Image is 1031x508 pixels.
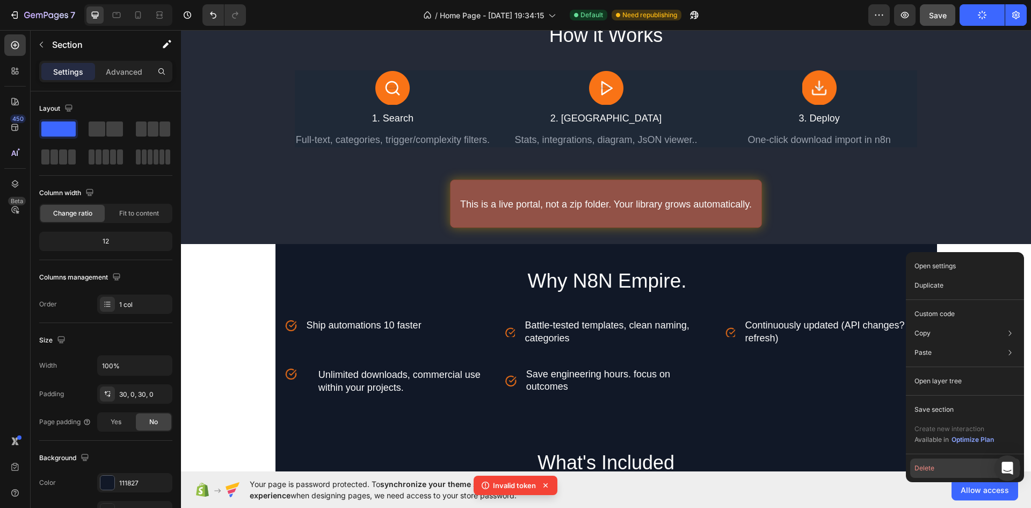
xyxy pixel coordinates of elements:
input: Auto [98,356,172,375]
span: / [435,10,438,21]
p: Custom code [914,309,955,319]
p: Advanced [106,66,142,77]
div: 1 col [119,300,170,310]
div: Size [39,333,68,348]
p: Create new interaction [914,424,994,434]
div: 30, 0, 30, 0 [119,390,170,399]
p: Section [52,38,140,51]
div: Layout [39,102,75,116]
img: Alt image [621,40,656,75]
div: Optimize Plan [952,435,994,445]
div: Ship automations 10 faster [125,288,242,303]
button: 7 [4,4,80,26]
div: This is a live portal, not a zip folder. Your library grows automatically. [278,167,572,182]
div: Page padding [39,417,91,427]
div: 1. Search [114,81,310,96]
h2: Why N8N Empire. [104,235,749,267]
button: Save [920,4,955,26]
button: Delete [910,459,1020,478]
span: Your page is password protected. To when designing pages, we need access to your store password. [250,478,593,501]
span: Home Page - [DATE] 19:34:15 [440,10,544,21]
div: 2. [GEOGRAPHIC_DATA] [327,81,523,96]
span: Change ratio [53,209,92,218]
div: Undo/Redo [202,4,246,26]
span: Default [580,10,603,20]
span: No [149,417,158,427]
span: Need republishing [622,10,677,20]
div: Background [39,451,91,466]
p: Settings [53,66,83,77]
span: Save [929,11,947,20]
button: Allow access [952,479,1018,500]
div: 12 [41,234,170,249]
div: Beta [8,197,26,205]
div: One-click download import in n8n [540,103,736,117]
iframe: Design area [181,30,1031,471]
span: synchronize your theme style & enhance your experience [250,480,551,500]
div: Width [39,361,57,370]
h2: What's Included [95,417,756,448]
div: Column width [39,186,96,201]
span: Allow access [961,484,1009,496]
div: Open Intercom Messenger [994,455,1020,481]
p: Save section [914,405,954,414]
button: Optimize Plan [951,434,994,445]
span: Fit to content [119,209,159,218]
p: Invalid token [493,480,536,491]
div: Order [39,299,57,309]
div: Stats, integrations, diagram, JsON viewer.. [327,103,523,117]
div: Columns management [39,270,123,285]
div: Padding [39,389,64,399]
p: Paste [914,348,932,357]
p: Open settings [914,261,956,271]
p: Copy [914,328,931,338]
div: 3. Deploy [540,81,736,96]
div: Unlimited downloads, commercial use within your projects. [136,338,309,365]
div: Full-text, categories, trigger/complexity filters. [114,103,310,117]
div: Save engineering hours. focus on outcomes [344,337,529,364]
span: Yes [111,417,121,427]
span: Available in [914,435,949,443]
img: Alt image [194,40,229,75]
p: Open layer tree [914,376,962,386]
p: Duplicate [914,281,943,290]
div: 450 [10,115,26,123]
img: [object Object] [408,40,442,75]
div: Continuously updated (API changes? We refresh) [563,288,749,316]
div: Color [39,478,56,488]
div: Battle-tested templates, clean naming, categories [343,288,528,316]
div: 111827 [119,478,170,488]
p: 7 [70,9,75,22]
